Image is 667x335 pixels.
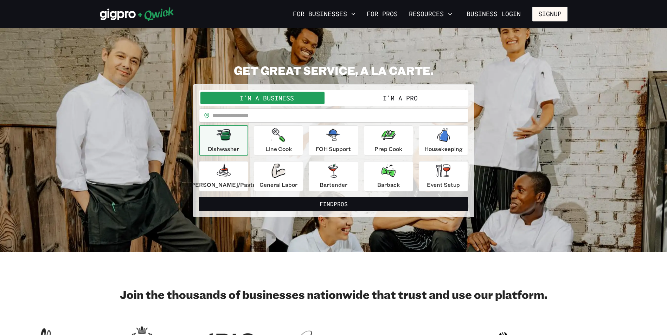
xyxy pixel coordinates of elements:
[461,7,527,21] a: Business Login
[424,145,463,153] p: Housekeeping
[254,161,303,191] button: General Labor
[265,145,292,153] p: Line Cook
[334,92,467,104] button: I'm a Pro
[208,145,239,153] p: Dishwasher
[316,145,351,153] p: FOH Support
[189,180,258,189] p: [PERSON_NAME]/Pastry
[374,145,402,153] p: Prep Cook
[193,63,474,77] h2: GET GREAT SERVICE, A LA CARTE.
[200,92,334,104] button: I'm a Business
[309,161,358,191] button: Bartender
[254,125,303,156] button: Line Cook
[364,161,413,191] button: Barback
[532,7,567,21] button: Signup
[364,125,413,156] button: Prep Cook
[259,180,297,189] p: General Labor
[419,161,468,191] button: Event Setup
[199,161,248,191] button: [PERSON_NAME]/Pastry
[419,125,468,156] button: Housekeeping
[199,197,468,211] button: FindPros
[199,125,248,156] button: Dishwasher
[406,8,455,20] button: Resources
[377,180,400,189] p: Barback
[100,287,567,301] h2: Join the thousands of businesses nationwide that trust and use our platform.
[320,180,347,189] p: Bartender
[427,180,460,189] p: Event Setup
[290,8,358,20] button: For Businesses
[309,125,358,156] button: FOH Support
[364,8,400,20] a: For Pros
